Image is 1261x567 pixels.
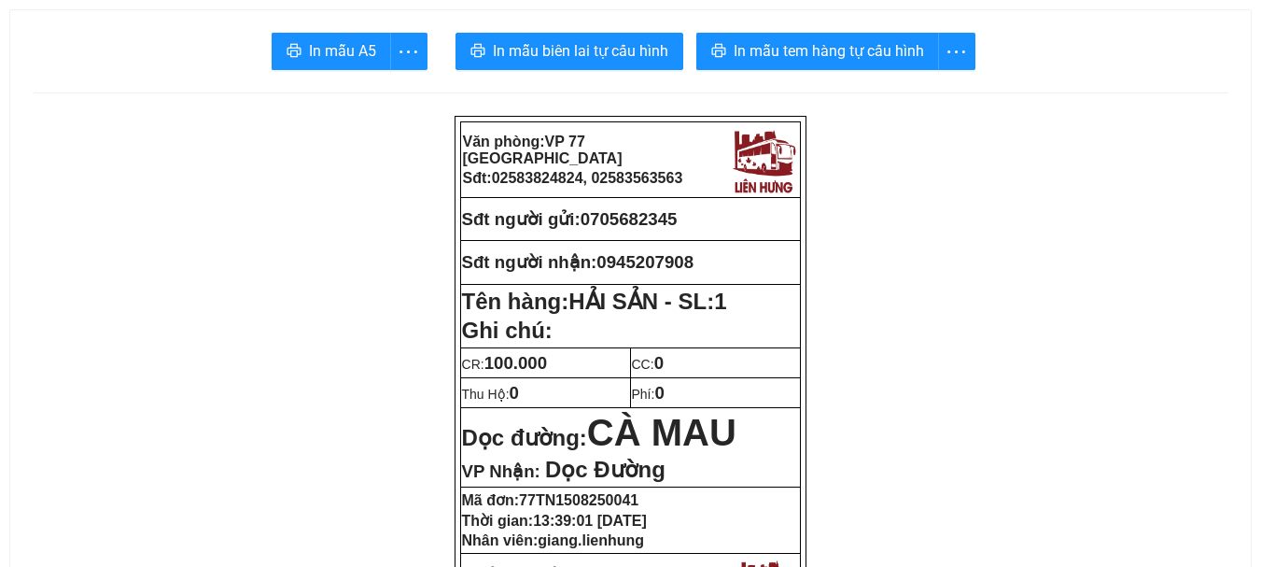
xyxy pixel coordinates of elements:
[533,513,647,529] span: 13:39:01 [DATE]
[632,387,665,402] span: Phí:
[463,170,683,186] strong: Sđt:
[77,101,203,120] strong: Phiếu gửi hàng
[654,353,664,373] span: 0
[455,33,683,70] button: printerIn mẫu biên lai tự cấu hình
[714,289,726,314] span: 1
[696,33,939,70] button: printerIn mẫu tem hàng tự cấu hình
[463,134,623,166] span: VP 77 [GEOGRAPHIC_DATA]
[734,39,924,63] span: In mẫu tem hàng tự cấu hình
[581,209,678,229] span: 0705682345
[538,532,644,548] span: giang.lienhung
[654,383,664,403] span: 0
[7,133,67,147] strong: Người gửi:
[462,461,540,481] span: VP Nhận:
[462,209,581,229] strong: Sđt người gửi:
[462,357,548,372] span: CR:
[462,387,519,402] span: Thu Hộ:
[462,492,639,508] strong: Mã đơn:
[492,170,683,186] span: 02583824824, 02583563563
[939,40,974,64] span: more
[462,532,645,548] strong: Nhân viên:
[201,13,273,91] img: logo
[7,9,154,29] strong: Nhà xe Liên Hưng
[7,33,198,93] strong: VP: 77 [GEOGRAPHIC_DATA], [GEOGRAPHIC_DATA]
[711,43,726,61] span: printer
[462,425,736,450] strong: Dọc đường:
[510,383,519,403] span: 0
[545,457,666,482] span: Dọc Đường
[938,33,975,70] button: more
[462,289,727,314] strong: Tên hàng:
[728,124,799,195] img: logo
[391,40,427,64] span: more
[568,289,726,314] span: HẢI SẢN - SL:
[470,43,485,61] span: printer
[136,133,257,147] strong: SĐT gửi:
[272,33,391,70] button: printerIn mẫu A5
[519,492,638,508] span: 77TN1508250041
[493,39,668,63] span: In mẫu biên lai tự cấu hình
[587,412,736,453] span: CÀ MAU
[596,252,694,272] span: 0945207908
[462,318,553,343] span: Ghi chú:
[462,252,597,272] strong: Sđt người nhận:
[463,134,623,166] strong: Văn phòng:
[632,357,665,372] span: CC:
[462,513,647,529] strong: Thời gian:
[287,43,301,61] span: printer
[484,353,547,373] span: 100.000
[309,39,376,63] span: In mẫu A5
[188,133,257,147] span: 0705682345
[390,33,427,70] button: more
